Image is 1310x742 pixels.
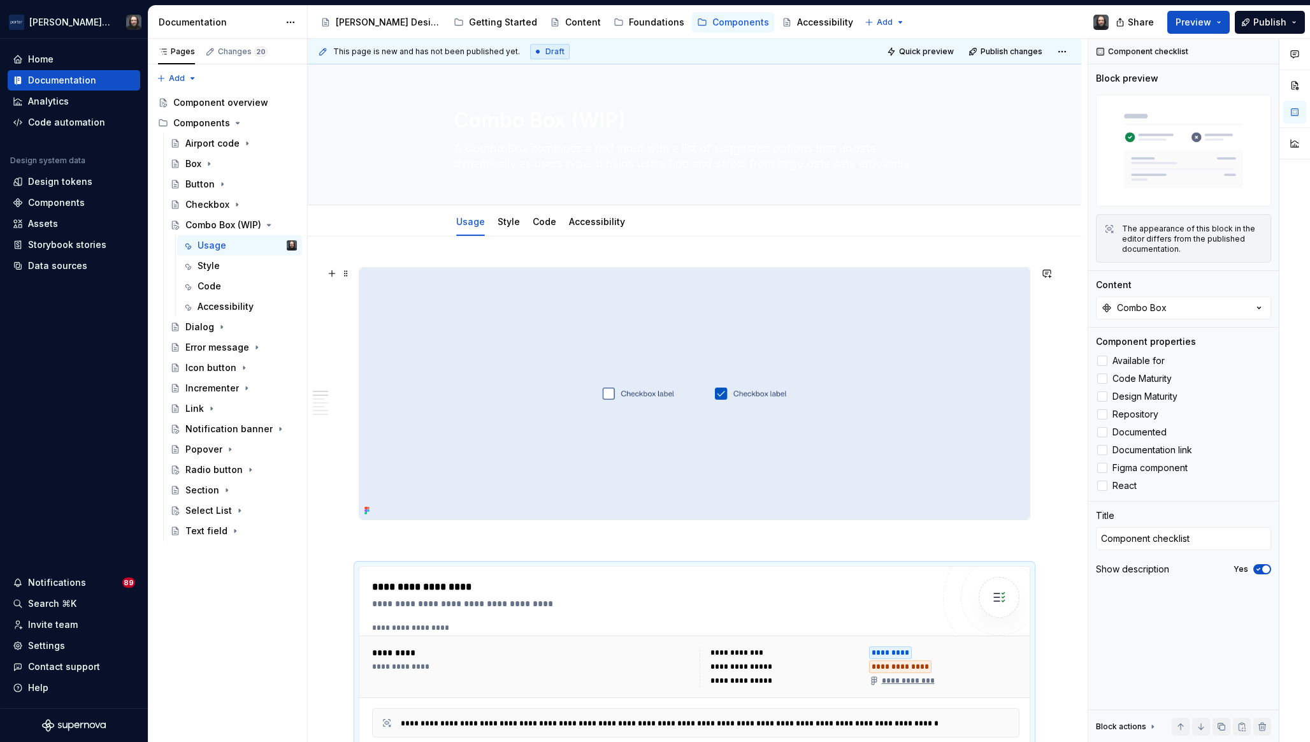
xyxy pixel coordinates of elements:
a: Link [165,398,302,419]
button: Notifications89 [8,572,140,593]
a: Button [165,174,302,194]
div: Section [185,484,219,497]
div: Component properties [1096,335,1196,348]
a: Storybook stories [8,235,140,255]
a: Radio button [165,460,302,480]
a: Invite team [8,615,140,635]
a: Getting Started [449,12,542,33]
a: Airport code [165,133,302,154]
div: Usage [451,208,490,235]
div: Style [198,259,220,272]
div: Components [173,117,230,129]
div: Help [28,681,48,694]
span: Documentation link [1112,445,1192,455]
span: Quick preview [899,47,954,57]
div: Style [493,208,525,235]
a: Style [177,256,302,276]
a: Content [545,12,606,33]
a: Error message [165,337,302,358]
a: Usage [456,216,485,227]
div: Content [565,16,601,29]
div: Documentation [28,74,96,87]
button: [PERSON_NAME] AirlinesTeunis Vorsteveld [3,8,145,36]
div: Design system data [10,156,85,166]
button: Publish changes [965,43,1048,61]
span: Publish [1253,16,1286,29]
div: Show description [1096,563,1169,576]
div: Block actions [1096,718,1158,736]
span: 20 [254,47,268,57]
div: Box [185,157,201,170]
a: Select List [165,500,302,521]
div: Analytics [28,95,69,108]
span: Figma component [1112,463,1188,473]
div: Search ⌘K [28,597,76,610]
a: Section [165,480,302,500]
textarea: A Combo Box combines a text input with a list of suggested options that update dynamically as use... [451,138,933,174]
div: Changes [218,47,268,57]
a: Components [8,193,140,213]
div: Code automation [28,116,105,129]
div: Documentation [159,16,279,29]
button: Combo Box [1096,296,1271,319]
a: Text field [165,521,302,541]
span: Repository [1112,409,1158,419]
a: Component overview [153,92,302,113]
div: Icon button [185,361,236,374]
span: Design Maturity [1112,391,1177,402]
div: Popover [185,443,222,456]
a: Data sources [8,256,140,276]
div: Link [185,402,204,415]
span: Available for [1112,356,1165,366]
img: Teunis Vorsteveld [126,15,141,30]
div: Accessibility [564,208,630,235]
span: Share [1128,16,1154,29]
div: Storybook stories [28,238,106,251]
div: [PERSON_NAME] Design [336,16,441,29]
textarea: Component checklist [1096,527,1271,550]
div: Settings [28,639,65,652]
div: Usage [198,239,226,252]
span: Add [169,73,185,84]
span: Add [877,17,893,27]
button: Preview [1167,11,1230,34]
span: Documented [1112,427,1167,437]
div: Components [28,196,85,209]
span: Publish changes [981,47,1042,57]
div: Code [528,208,561,235]
button: Quick preview [883,43,960,61]
span: React [1112,481,1137,491]
div: Home [28,53,54,66]
img: 483a1562-e7ba-48c3-8f83-21fc126775b6.png [359,268,1030,520]
a: Accessibility [777,12,858,33]
span: This page is new and has not been published yet. [333,47,520,57]
span: 89 [122,578,135,588]
div: Text field [185,525,227,537]
div: Design tokens [28,175,92,188]
a: Code [177,276,302,296]
a: Style [498,216,520,227]
img: Teunis Vorsteveld [1093,15,1109,30]
span: Code Maturity [1112,374,1172,384]
a: Dialog [165,317,302,337]
a: Notification banner [165,419,302,439]
a: Home [8,49,140,69]
div: [PERSON_NAME] Airlines [29,16,111,29]
button: Help [8,678,140,698]
div: Select List [185,504,232,517]
div: Accessibility [797,16,853,29]
div: Dialog [185,321,214,333]
div: Code [198,280,221,293]
div: The appearance of this block in the editor differs from the published documentation. [1122,224,1263,254]
div: Combo Box [1117,302,1167,314]
button: Contact support [8,657,140,677]
div: Page tree [153,92,302,541]
a: UsageTeunis Vorsteveld [177,235,302,256]
div: Combo Box (WIP) [185,219,261,231]
div: Content [1096,279,1132,291]
button: Add [861,13,909,31]
a: Assets [8,214,140,234]
div: Checkbox [185,198,229,211]
div: Assets [28,217,58,230]
a: Documentation [8,70,140,91]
